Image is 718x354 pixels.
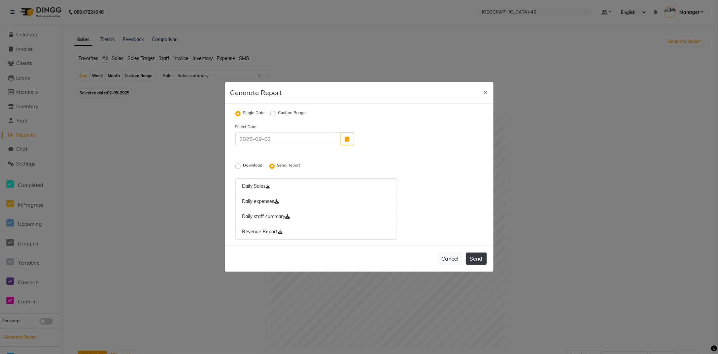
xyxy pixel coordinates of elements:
[277,162,302,170] label: Send Report
[230,124,295,130] label: Select Date
[243,162,264,170] label: Download
[243,110,265,118] label: Single Date
[437,252,463,265] button: Cancel
[235,224,397,240] a: Revenue Report
[483,87,488,97] span: ×
[235,132,341,145] input: 2025-09-02
[466,253,487,265] button: Send
[230,88,282,98] h5: Generate Report
[235,209,397,225] a: Daily staff summary
[235,178,397,194] a: Daily Sales
[478,82,493,101] button: Close
[235,194,397,209] a: Daily expenses
[278,110,306,118] label: Custom Range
